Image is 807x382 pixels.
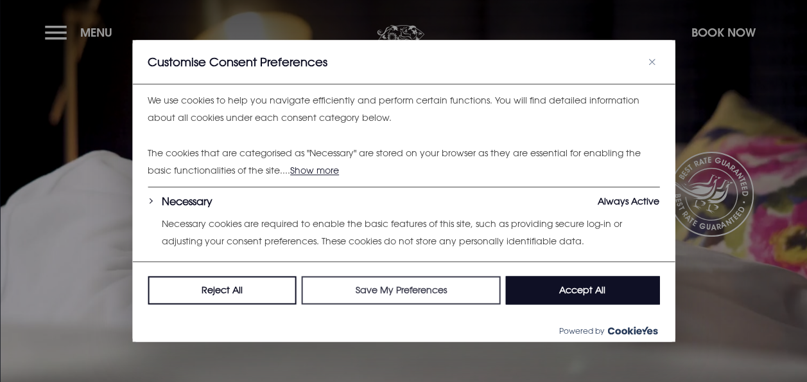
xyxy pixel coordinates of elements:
button: Close [644,54,659,69]
img: Cookieyes logo [607,326,657,334]
button: Necessary [162,194,213,210]
p: We use cookies to help you navigate efficiently and perform certain functions. You will find deta... [148,92,659,126]
button: Reject All [148,277,297,305]
button: Show more [290,163,339,178]
span: Customise Consent Preferences [148,54,327,69]
img: Close [648,59,655,65]
div: Powered by [132,319,675,342]
button: Save My Preferences [302,277,501,305]
button: Accept All [505,277,659,305]
p: Necessary cookies are required to enable the basic features of this site, such as providing secur... [162,216,659,250]
span: Always Active [598,194,659,210]
p: The cookies that are categorised as "Necessary" are stored on your browser as they are essential ... [148,145,659,179]
div: Customise Consent Preferences [132,40,675,341]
